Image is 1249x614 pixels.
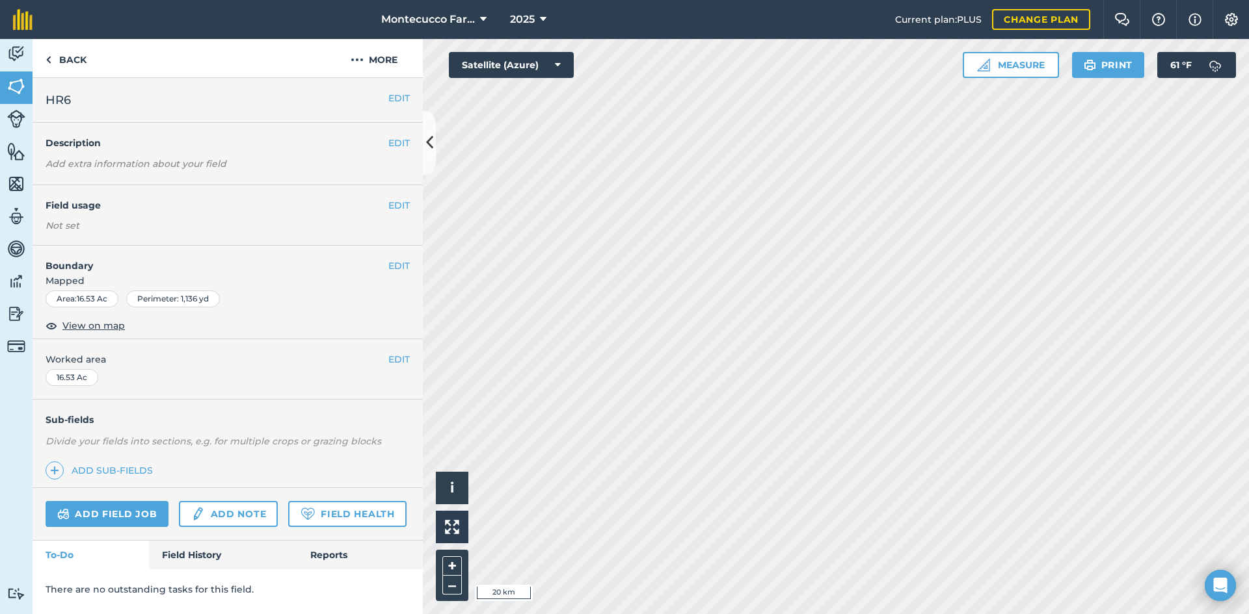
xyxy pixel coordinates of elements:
button: EDIT [388,352,410,366]
img: fieldmargin Logo [13,9,33,30]
img: svg+xml;base64,PD94bWwgdmVyc2lvbj0iMS4wIiBlbmNvZGluZz0idXRmLTgiPz4KPCEtLSBHZW5lcmF0b3I6IEFkb2JlIE... [57,506,70,522]
img: svg+xml;base64,PD94bWwgdmVyc2lvbj0iMS4wIiBlbmNvZGluZz0idXRmLTgiPz4KPCEtLSBHZW5lcmF0b3I6IEFkb2JlIE... [7,304,25,324]
img: svg+xml;base64,PHN2ZyB4bWxucz0iaHR0cDovL3d3dy53My5vcmcvMjAwMC9zdmciIHdpZHRoPSIxNCIgaGVpZ2h0PSIyNC... [50,463,59,478]
img: svg+xml;base64,PD94bWwgdmVyc2lvbj0iMS4wIiBlbmNvZGluZz0idXRmLTgiPz4KPCEtLSBHZW5lcmF0b3I6IEFkb2JlIE... [7,239,25,259]
img: svg+xml;base64,PHN2ZyB4bWxucz0iaHR0cDovL3d3dy53My5vcmcvMjAwMC9zdmciIHdpZHRoPSI1NiIgaGVpZ2h0PSI2MC... [7,174,25,194]
button: Measure [963,52,1059,78]
span: Current plan : PLUS [895,12,982,27]
img: Two speech bubbles overlapping with the left bubble in the forefront [1114,13,1130,26]
button: More [325,39,423,77]
div: 16.53 Ac [46,369,98,386]
div: Perimeter : 1,136 yd [126,290,220,307]
img: svg+xml;base64,PHN2ZyB4bWxucz0iaHR0cDovL3d3dy53My5vcmcvMjAwMC9zdmciIHdpZHRoPSIxOCIgaGVpZ2h0PSIyNC... [46,318,57,333]
div: Not set [46,219,410,232]
button: i [436,472,468,504]
button: 61 °F [1157,52,1236,78]
img: svg+xml;base64,PHN2ZyB4bWxucz0iaHR0cDovL3d3dy53My5vcmcvMjAwMC9zdmciIHdpZHRoPSIxNyIgaGVpZ2h0PSIxNy... [1189,12,1202,27]
img: svg+xml;base64,PD94bWwgdmVyc2lvbj0iMS4wIiBlbmNvZGluZz0idXRmLTgiPz4KPCEtLSBHZW5lcmF0b3I6IEFkb2JlIE... [7,207,25,226]
a: Add note [179,501,278,527]
h4: Sub-fields [33,413,423,427]
a: To-Do [33,541,149,569]
img: A question mark icon [1151,13,1166,26]
a: Reports [297,541,423,569]
img: Ruler icon [977,58,990,71]
img: svg+xml;base64,PD94bWwgdmVyc2lvbj0iMS4wIiBlbmNvZGluZz0idXRmLTgiPz4KPCEtLSBHZW5lcmF0b3I6IEFkb2JlIE... [7,110,25,128]
button: – [442,576,462,595]
button: View on map [46,318,125,333]
span: 61 ° F [1170,52,1192,78]
button: EDIT [388,91,410,105]
a: Back [33,39,100,77]
em: Divide your fields into sections, e.g. for multiple crops or grazing blocks [46,435,381,447]
em: Add extra information about your field [46,158,226,170]
p: There are no outstanding tasks for this field. [46,582,410,596]
img: svg+xml;base64,PHN2ZyB4bWxucz0iaHR0cDovL3d3dy53My5vcmcvMjAwMC9zdmciIHdpZHRoPSIyMCIgaGVpZ2h0PSIyNC... [351,52,364,68]
img: svg+xml;base64,PD94bWwgdmVyc2lvbj0iMS4wIiBlbmNvZGluZz0idXRmLTgiPz4KPCEtLSBHZW5lcmF0b3I6IEFkb2JlIE... [7,44,25,64]
a: Change plan [992,9,1090,30]
a: Field Health [288,501,406,527]
h4: Description [46,136,410,150]
img: svg+xml;base64,PHN2ZyB4bWxucz0iaHR0cDovL3d3dy53My5vcmcvMjAwMC9zdmciIHdpZHRoPSI1NiIgaGVpZ2h0PSI2MC... [7,142,25,161]
h4: Field usage [46,198,388,212]
span: i [450,480,454,496]
span: Mapped [33,274,423,288]
img: svg+xml;base64,PD94bWwgdmVyc2lvbj0iMS4wIiBlbmNvZGluZz0idXRmLTgiPz4KPCEtLSBHZW5lcmF0b3I6IEFkb2JlIE... [7,337,25,355]
button: + [442,556,462,576]
button: Satellite (Azure) [449,52,574,78]
a: Add field job [46,501,168,527]
div: Area : 16.53 Ac [46,290,118,307]
img: svg+xml;base64,PD94bWwgdmVyc2lvbj0iMS4wIiBlbmNvZGluZz0idXRmLTgiPz4KPCEtLSBHZW5lcmF0b3I6IEFkb2JlIE... [7,587,25,600]
button: EDIT [388,136,410,150]
button: EDIT [388,198,410,212]
img: svg+xml;base64,PHN2ZyB4bWxucz0iaHR0cDovL3d3dy53My5vcmcvMjAwMC9zdmciIHdpZHRoPSIxOSIgaGVpZ2h0PSIyNC... [1084,57,1096,73]
img: svg+xml;base64,PHN2ZyB4bWxucz0iaHR0cDovL3d3dy53My5vcmcvMjAwMC9zdmciIHdpZHRoPSI1NiIgaGVpZ2h0PSI2MC... [7,77,25,96]
span: Worked area [46,352,410,366]
img: svg+xml;base64,PD94bWwgdmVyc2lvbj0iMS4wIiBlbmNvZGluZz0idXRmLTgiPz4KPCEtLSBHZW5lcmF0b3I6IEFkb2JlIE... [191,506,205,522]
span: View on map [62,318,125,333]
img: svg+xml;base64,PD94bWwgdmVyc2lvbj0iMS4wIiBlbmNvZGluZz0idXRmLTgiPz4KPCEtLSBHZW5lcmF0b3I6IEFkb2JlIE... [1202,52,1228,78]
a: Add sub-fields [46,461,158,480]
button: EDIT [388,259,410,273]
img: svg+xml;base64,PHN2ZyB4bWxucz0iaHR0cDovL3d3dy53My5vcmcvMjAwMC9zdmciIHdpZHRoPSI5IiBoZWlnaHQ9IjI0Ii... [46,52,51,68]
img: Four arrows, one pointing top left, one top right, one bottom right and the last bottom left [445,520,459,534]
button: Print [1072,52,1145,78]
span: Montecucco Farms [381,12,475,27]
div: Open Intercom Messenger [1205,570,1236,601]
img: svg+xml;base64,PD94bWwgdmVyc2lvbj0iMS4wIiBlbmNvZGluZz0idXRmLTgiPz4KPCEtLSBHZW5lcmF0b3I6IEFkb2JlIE... [7,272,25,291]
img: A cog icon [1224,13,1239,26]
a: Field History [149,541,297,569]
h4: Boundary [33,246,388,273]
span: 2025 [510,12,535,27]
span: HR6 [46,91,71,109]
